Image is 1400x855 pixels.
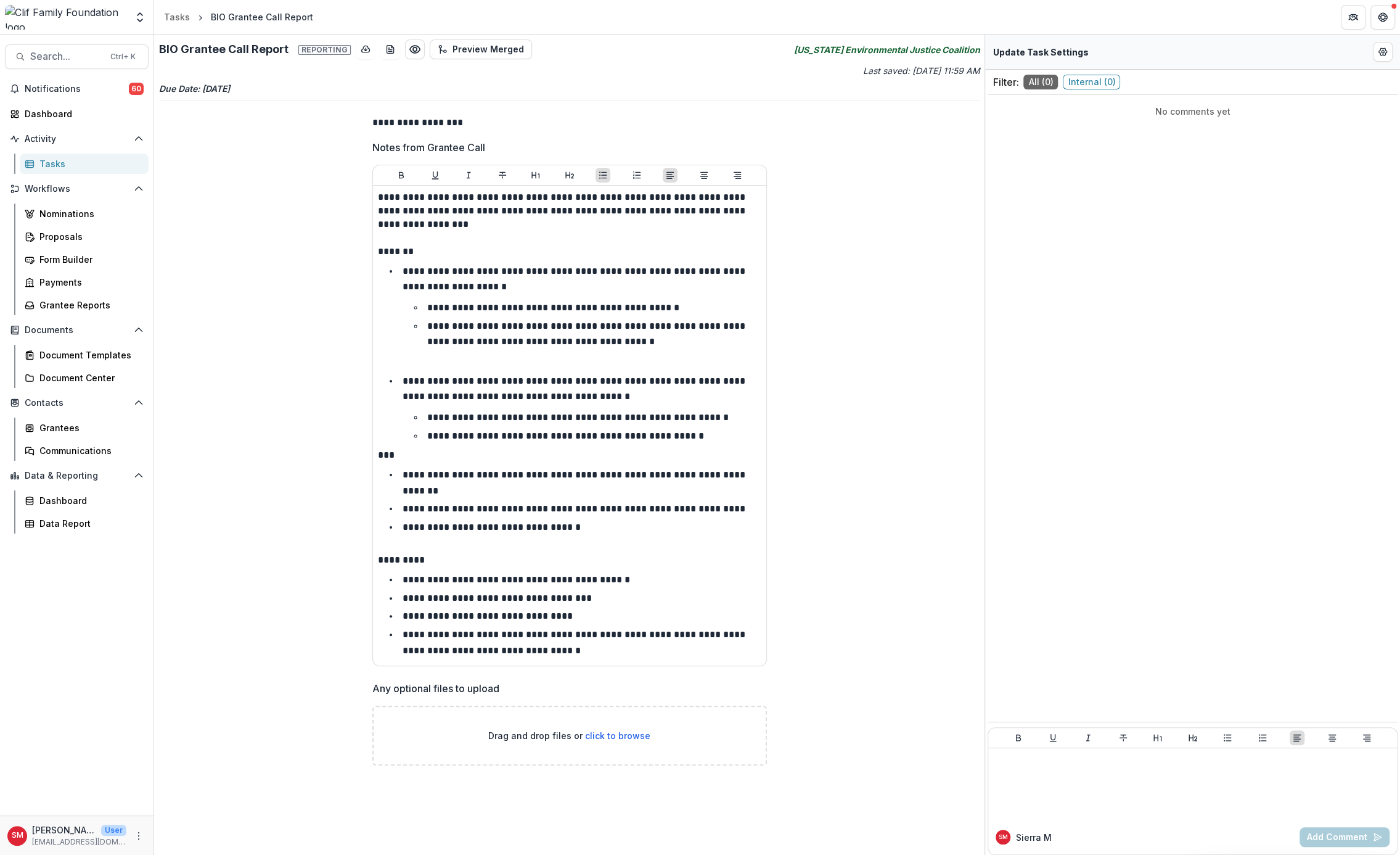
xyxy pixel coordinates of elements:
[39,299,139,312] div: Grantee Reports
[629,168,644,183] button: Ordered List
[32,824,96,836] p: [PERSON_NAME]
[108,50,138,64] div: Ctrl + K
[5,179,149,199] button: Open Workflows
[20,418,149,438] a: Grantees
[39,253,139,266] div: Form Builder
[39,421,139,434] div: Grantees
[164,10,190,23] div: Tasks
[488,729,650,742] p: Drag and drop files or
[131,828,146,843] button: More
[1063,75,1120,89] span: Internal ( 0 )
[394,168,409,183] button: Bold
[1220,730,1235,745] button: Bullet List
[5,466,149,485] button: Open Data & Reporting
[12,832,23,840] div: Sierra Martinez
[1046,730,1060,745] button: Underline
[1325,730,1340,745] button: Align Center
[596,168,610,183] button: Bullet List
[39,494,139,507] div: Dashboard
[298,45,351,55] span: Reporting
[428,168,443,183] button: Underline
[1373,42,1393,62] button: Edit Form Settings
[585,730,650,741] span: click to browse
[430,39,532,59] button: Preview Merged
[495,168,510,183] button: Strike
[5,44,149,69] button: Search...
[39,444,139,457] div: Communications
[25,107,139,120] div: Dashboard
[20,368,149,388] a: Document Center
[5,129,149,149] button: Open Activity
[39,371,139,384] div: Document Center
[993,46,1088,59] p: Update Task Settings
[32,836,126,848] p: [EMAIL_ADDRESS][DOMAIN_NAME]
[793,43,980,56] i: [US_STATE] Environmental Justice Coalition
[380,39,400,59] button: download-word-button
[39,230,139,243] div: Proposals
[25,84,129,94] span: Notifications
[39,276,139,289] div: Payments
[1185,730,1200,745] button: Heading 2
[20,204,149,224] a: Nominations
[25,471,129,481] span: Data & Reporting
[572,64,980,77] p: Last saved: [DATE] 11:59 AM
[1081,730,1095,745] button: Italicize
[20,154,149,174] a: Tasks
[1015,831,1051,844] p: Sierra M
[20,513,149,534] a: Data Report
[25,134,129,144] span: Activity
[663,168,677,183] button: Align Left
[5,320,149,340] button: Open Documents
[1300,827,1390,847] button: Add Comment
[356,39,375,59] button: download-button
[1116,730,1131,745] button: Strike
[20,345,149,365] a: Document Templates
[372,140,485,155] p: Notes from Grantee Call
[39,349,139,361] div: Document Templates
[39,207,139,220] div: Nominations
[39,517,139,530] div: Data Report
[20,226,149,247] a: Proposals
[1290,730,1304,745] button: Align Left
[697,168,711,183] button: Align Center
[20,249,149,270] a: Form Builder
[528,168,543,183] button: Heading 1
[1370,5,1395,30] button: Get Help
[1150,730,1165,745] button: Heading 1
[372,681,499,696] p: Any optional files to upload
[20,295,149,315] a: Grantee Reports
[730,168,745,183] button: Align Right
[159,43,351,56] h2: BIO Grantee Call Report
[999,834,1008,840] div: Sierra Martinez
[562,168,577,183] button: Heading 2
[993,75,1018,89] p: Filter:
[129,83,144,95] span: 60
[1023,75,1058,89] span: All ( 0 )
[211,10,313,23] div: BIO Grantee Call Report
[5,79,149,99] button: Notifications60
[159,8,318,26] nav: breadcrumb
[1011,730,1026,745] button: Bold
[159,8,195,26] a: Tasks
[405,39,425,59] button: Preview 1013cf54-3bf3-4561-b95f-6c96133534ba.pdf
[30,51,103,62] span: Search...
[25,398,129,408] span: Contacts
[1359,730,1374,745] button: Align Right
[20,272,149,292] a: Payments
[20,490,149,511] a: Dashboard
[1341,5,1365,30] button: Partners
[25,325,129,336] span: Documents
[993,105,1393,118] p: No comments yet
[159,82,980,95] p: Due Date: [DATE]
[5,104,149,124] a: Dashboard
[461,168,476,183] button: Italicize
[5,393,149,413] button: Open Contacts
[131,5,149,30] button: Open entity switcher
[39,157,139,170] div: Tasks
[25,184,129,194] span: Workflows
[5,5,126,30] img: Clif Family Foundation logo
[101,825,126,836] p: User
[1255,730,1270,745] button: Ordered List
[20,440,149,461] a: Communications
